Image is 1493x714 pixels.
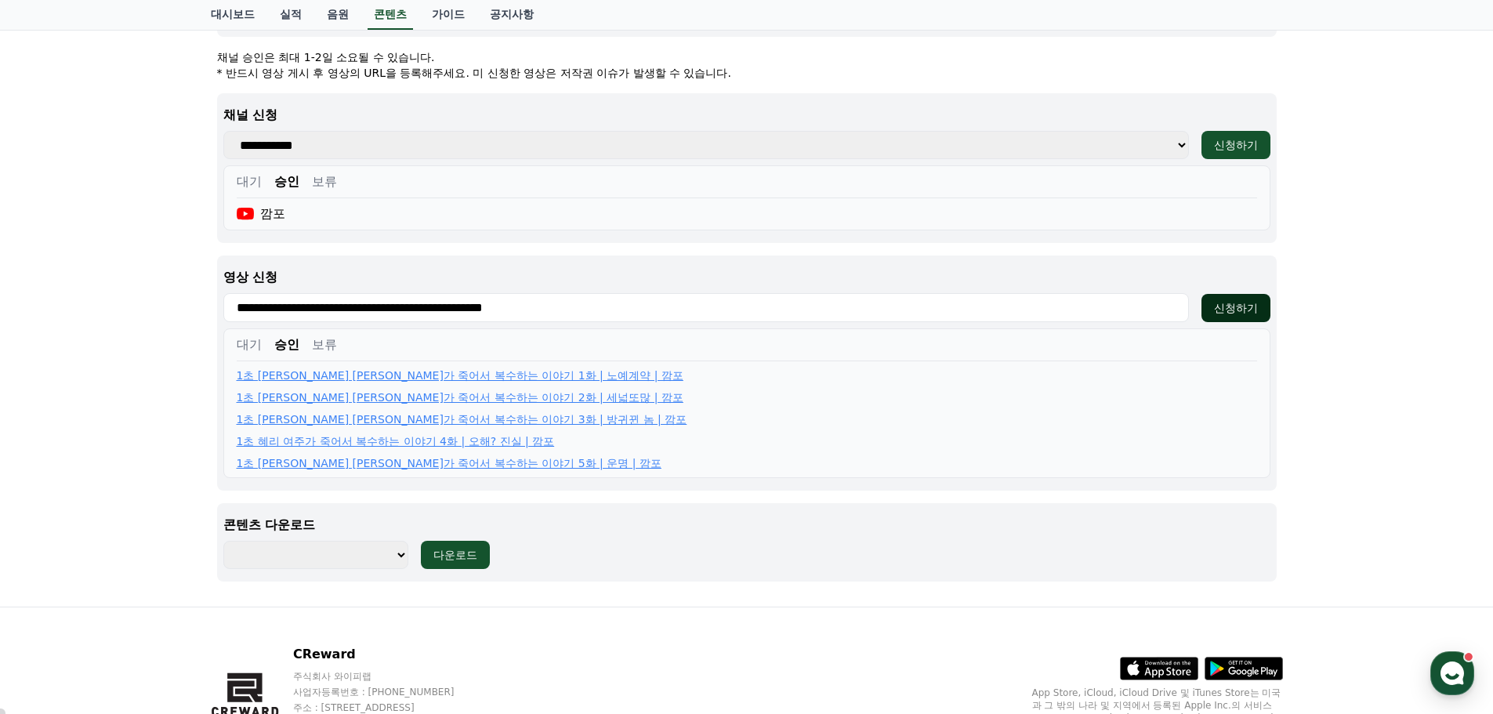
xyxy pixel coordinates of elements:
[274,172,299,191] button: 승인
[293,701,484,714] p: 주소 : [STREET_ADDRESS]
[217,49,1277,65] p: 채널 승인은 최대 1-2일 소요될 수 있습니다.
[237,455,661,471] a: 1초 [PERSON_NAME] [PERSON_NAME]가 죽어서 복수하는 이야기 5화 | 운명 | 깜포
[274,335,299,354] button: 승인
[49,520,59,533] span: 홈
[217,65,1277,81] p: * 반드시 영상 게시 후 영상의 URL을 등록해주세요. 미 신청한 영상은 저작권 이슈가 발생할 수 있습니다.
[103,497,202,536] a: 대화
[293,686,484,698] p: 사업자등록번호 : [PHONE_NUMBER]
[237,390,683,405] a: 1초 [PERSON_NAME] [PERSON_NAME]가 죽어서 복수하는 이야기 2화 | 세넓또많 | 깜포
[293,670,484,683] p: 주식회사 와이피랩
[242,520,261,533] span: 설정
[5,497,103,536] a: 홈
[237,411,687,427] a: 1초 [PERSON_NAME] [PERSON_NAME]가 죽어서 복수하는 이야기 3화 | 방귀뀐 놈 | 깜포
[223,106,1270,125] p: 채널 신청
[293,645,484,664] p: CReward
[237,433,555,449] a: 1초 혜리 여주가 죽어서 복수하는 이야기 4화 | 오해? 진실 | 깜포
[143,521,162,534] span: 대화
[421,541,490,569] button: 다운로드
[202,497,301,536] a: 설정
[237,172,262,191] button: 대기
[237,335,262,354] button: 대기
[1201,294,1270,322] button: 신청하기
[237,205,286,223] div: 깜포
[1214,300,1258,316] div: 신청하기
[1214,137,1258,153] div: 신청하기
[433,547,477,563] div: 다운로드
[1201,131,1270,159] button: 신청하기
[223,268,1270,287] p: 영상 신청
[312,172,337,191] button: 보류
[223,516,1270,535] p: 콘텐츠 다운로드
[312,335,337,354] button: 보류
[237,368,683,383] a: 1초 [PERSON_NAME] [PERSON_NAME]가 죽어서 복수하는 이야기 1화 | 노예계약 | 깜포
